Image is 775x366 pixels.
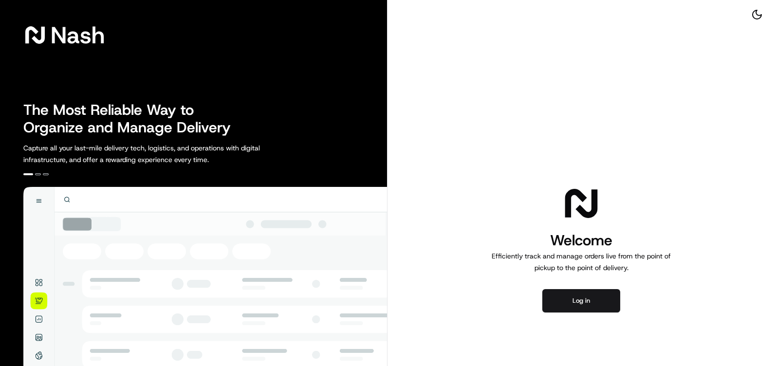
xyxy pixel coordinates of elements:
[23,101,241,136] h2: The Most Reliable Way to Organize and Manage Delivery
[51,25,105,45] span: Nash
[488,250,675,274] p: Efficiently track and manage orders live from the point of pickup to the point of delivery.
[542,289,620,312] button: Log in
[488,231,675,250] h1: Welcome
[23,142,304,165] p: Capture all your last-mile delivery tech, logistics, and operations with digital infrastructure, ...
